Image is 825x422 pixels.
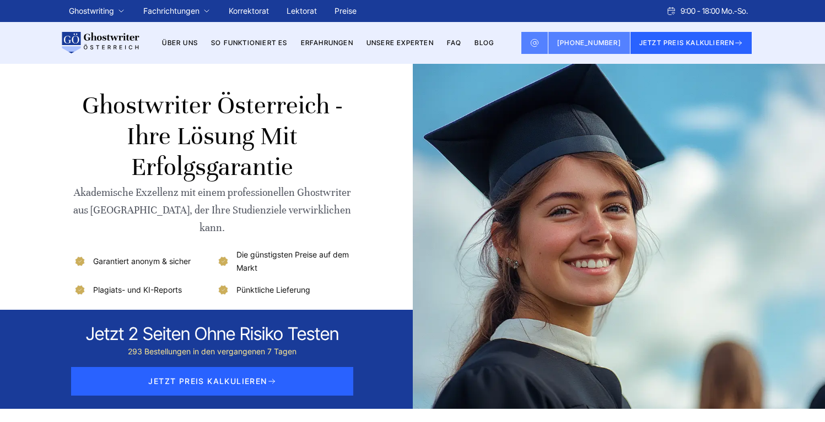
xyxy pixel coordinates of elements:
[217,255,230,268] img: Die günstigsten Preise auf dem Markt
[73,184,352,237] div: Akademische Exzellenz mit einem professionellen Ghostwriter aus [GEOGRAPHIC_DATA], der Ihre Studi...
[366,39,434,47] a: Unsere Experten
[73,90,352,183] h1: Ghostwriter Österreich - Ihre Lösung mit Erfolgsgarantie
[530,39,539,47] img: Email
[86,323,339,345] div: Jetzt 2 seiten ohne risiko testen
[548,32,630,54] a: [PHONE_NUMBER]
[217,248,352,275] li: Die günstigsten Preise auf dem Markt
[69,4,114,18] a: Ghostwriting
[86,345,339,358] div: 293 Bestellungen in den vergangenen 7 Tagen
[474,39,494,47] a: BLOG
[162,39,198,47] a: Über uns
[73,248,208,275] li: Garantiert anonym & sicher
[217,283,230,297] img: Pünktliche Lieferung
[301,39,353,47] a: Erfahrungen
[73,255,87,268] img: Garantiert anonym & sicher
[666,7,676,15] img: Schedule
[287,6,317,15] a: Lektorat
[73,283,87,297] img: Plagiats- und KI-Reports
[447,39,462,47] a: FAQ
[71,367,353,396] span: JETZT PREIS KALKULIEREN
[60,32,139,54] img: logo wirschreiben
[557,39,621,47] span: [PHONE_NUMBER]
[217,283,352,297] li: Pünktliche Lieferung
[143,4,199,18] a: Fachrichtungen
[229,6,269,15] a: Korrektorat
[335,6,357,15] a: Preise
[211,39,288,47] a: So funktioniert es
[630,32,752,54] button: JETZT PREIS KALKULIEREN
[681,4,748,18] span: 9:00 - 18:00 Mo.-So.
[73,283,208,297] li: Plagiats- und KI-Reports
